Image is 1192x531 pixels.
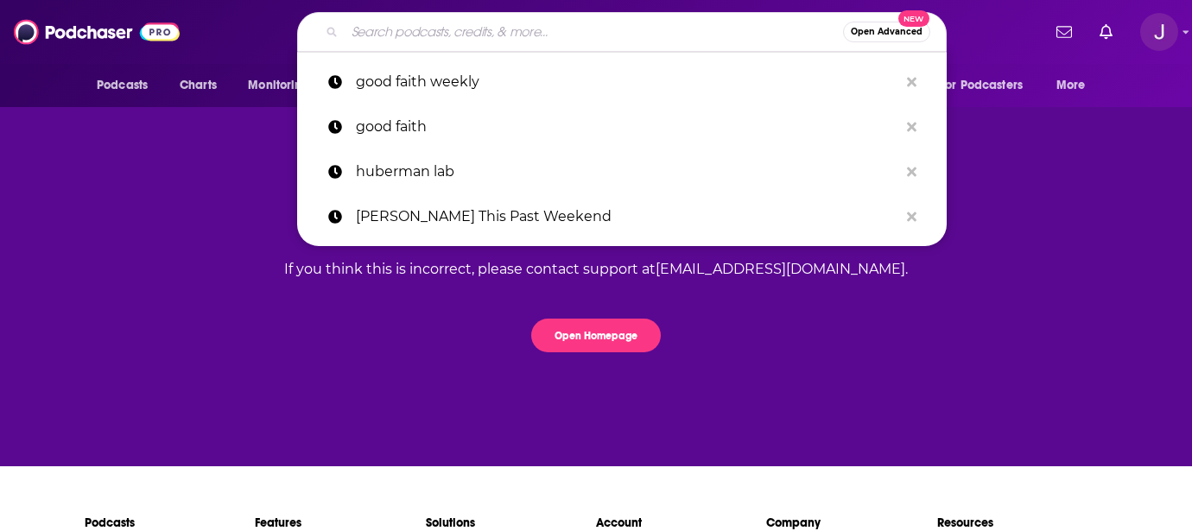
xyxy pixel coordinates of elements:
p: Theo Von This Past Weekend [356,194,898,239]
span: For Podcasters [940,73,1023,98]
button: Open Homepage [531,319,661,352]
a: Show notifications dropdown [1049,17,1079,47]
button: Open AdvancedNew [843,22,930,42]
a: good faith weekly [297,60,947,104]
button: open menu [85,69,170,102]
img: Podchaser - Follow, Share and Rate Podcasts [14,16,180,48]
button: Show profile menu [1140,13,1178,51]
p: good faith weekly [356,60,898,104]
p: good faith [356,104,898,149]
a: good faith [297,104,947,149]
button: open menu [1044,69,1107,102]
button: open menu [236,69,332,102]
span: Podcasts [97,73,148,98]
img: User Profile [1140,13,1178,51]
span: More [1056,73,1086,98]
p: huberman lab [356,149,898,194]
input: Search podcasts, credits, & more... [345,18,843,46]
span: New [898,10,929,27]
div: Search podcasts, credits, & more... [297,12,947,52]
span: Charts [180,73,217,98]
button: open menu [929,69,1048,102]
span: Open Advanced [851,28,923,36]
div: Sorry, this page doesn't exist. [284,218,908,243]
a: [PERSON_NAME] This Past Weekend [297,194,947,239]
a: Charts [168,69,227,102]
a: huberman lab [297,149,947,194]
div: If you think this is incorrect, please contact support at [EMAIL_ADDRESS][DOMAIN_NAME] . [284,261,908,277]
span: Logged in as josephpapapr [1140,13,1178,51]
span: Monitoring [248,73,309,98]
a: Show notifications dropdown [1093,17,1119,47]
